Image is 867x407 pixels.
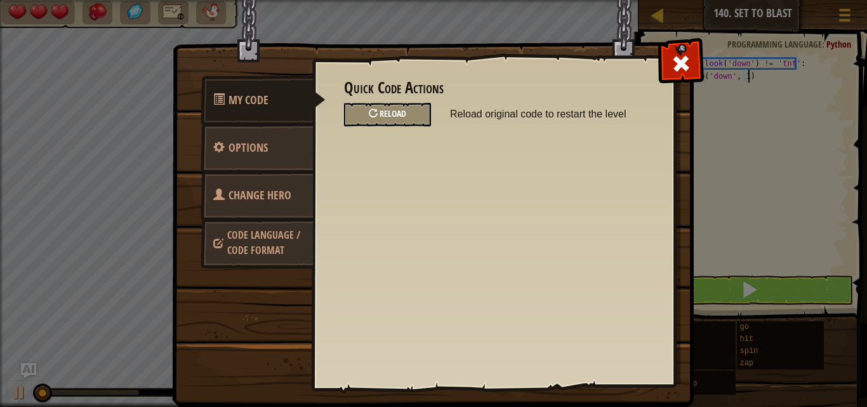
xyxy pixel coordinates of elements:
span: Reload [380,107,406,119]
span: Quick Code Actions [228,92,268,108]
span: Choose hero, language [227,228,300,257]
a: My Code [201,76,326,125]
span: Reload original code to restart the level [450,103,643,126]
span: Configure settings [228,140,268,156]
div: Reload original code to restart the level [344,103,431,126]
h3: Quick Code Actions [344,79,643,97]
a: Options [201,123,314,173]
span: Choose hero, language [228,187,291,203]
